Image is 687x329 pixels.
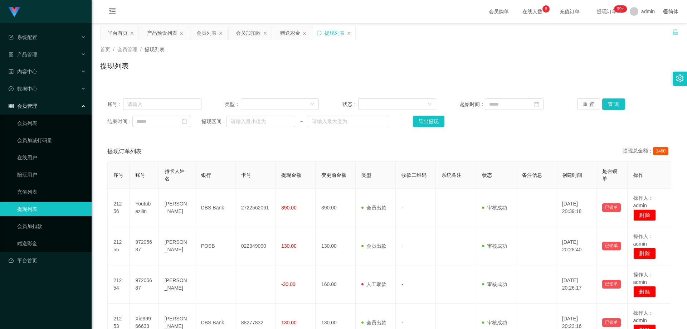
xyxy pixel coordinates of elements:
[633,272,653,285] span: 操作人：admin
[17,185,86,199] a: 充值列表
[316,189,356,227] td: 390.00
[519,9,546,14] span: 在线人数
[556,265,596,304] td: [DATE] 20:26:17
[633,233,653,247] span: 操作人：admin
[361,205,386,211] span: 会员出款
[281,205,297,211] span: 390.00
[361,320,386,325] span: 会员出款
[17,236,86,251] a: 赠送彩金
[401,281,403,287] span: -
[401,320,403,325] span: -
[263,31,267,35] i: 图标: close
[577,98,600,110] button: 重 置
[107,147,142,156] span: 提现订单列表
[347,31,351,35] i: 图标: close
[401,172,427,178] span: 收款二维码
[17,202,86,216] a: 提现列表
[140,47,142,52] span: /
[545,5,547,13] p: 8
[361,281,386,287] span: 人工取款
[219,31,223,35] i: 图标: close
[602,280,621,289] button: 已锁单
[542,5,550,13] sup: 8
[623,147,671,156] div: 提现总金额：
[9,52,14,57] i: 图标: appstore-o
[9,34,37,40] span: 系统配置
[201,118,226,125] span: 提现区间：
[235,227,276,265] td: 022349090
[482,205,507,211] span: 审核成功
[460,101,485,108] span: 起始时间：
[361,172,371,178] span: 类型
[633,195,653,208] span: 操作人：admin
[482,281,507,287] span: 审核成功
[482,320,507,325] span: 审核成功
[633,248,656,259] button: 删 除
[281,320,297,325] span: 130.00
[602,168,617,182] span: 是否锁单
[9,7,20,17] img: logo.9652507e.png
[236,26,261,40] div: 会员加扣款
[281,172,301,178] span: 提现金额
[317,30,322,35] i: 图标: sync
[308,116,389,127] input: 请输入最大值为
[9,253,86,268] a: 图标: dashboard平台首页
[108,26,128,40] div: 平台首页
[159,265,195,304] td: [PERSON_NAME]
[602,242,621,250] button: 已锁单
[482,243,507,249] span: 审核成功
[226,116,295,127] input: 请输入最小值为
[633,286,656,297] button: 删 除
[100,0,125,23] i: 图标: menu-fold
[130,189,159,227] td: Youtubezilin
[602,203,621,212] button: 已锁单
[108,265,130,304] td: 21254
[165,168,185,182] span: 持卡人姓名
[522,172,542,178] span: 备注信息
[100,47,110,52] span: 首页
[9,69,14,74] i: 图标: profile
[295,118,307,125] span: ~
[321,172,346,178] span: 变更前金额
[428,102,432,107] i: 图标: down
[179,31,184,35] i: 图标: close
[130,265,159,304] td: 97205687
[556,227,596,265] td: [DATE] 20:28:40
[676,74,684,82] i: 图标: setting
[442,172,462,178] span: 系统备注
[633,209,656,221] button: 删 除
[9,35,14,40] i: 图标: form
[9,86,37,92] span: 数据中心
[9,69,37,74] span: 内容中心
[17,116,86,130] a: 会员列表
[17,168,86,182] a: 陪玩用户
[107,101,123,108] span: 账号：
[602,318,621,327] button: 已锁单
[195,189,235,227] td: DBS Bank
[147,26,177,40] div: 产品预设列表
[316,265,356,304] td: 160.00
[108,189,130,227] td: 21256
[17,219,86,233] a: 会员加扣款
[159,227,195,265] td: [PERSON_NAME]
[281,281,296,287] span: -30.00
[225,101,241,108] span: 类型：
[9,103,37,109] span: 会员管理
[302,31,307,35] i: 图标: close
[113,172,123,178] span: 序号
[241,172,251,178] span: 卡号
[17,133,86,147] a: 会员加减打码量
[123,98,201,110] input: 请输入
[113,47,114,52] span: /
[556,9,583,14] span: 充值订单
[602,98,625,110] button: 查 询
[325,26,345,40] div: 提现列表
[653,147,668,155] span: 1460
[556,189,596,227] td: [DATE] 20:39:18
[195,227,235,265] td: POSB
[108,227,130,265] td: 21255
[235,189,276,227] td: 2722562061
[135,172,145,178] span: 账号
[130,227,159,265] td: 97205687
[342,101,359,108] span: 状态：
